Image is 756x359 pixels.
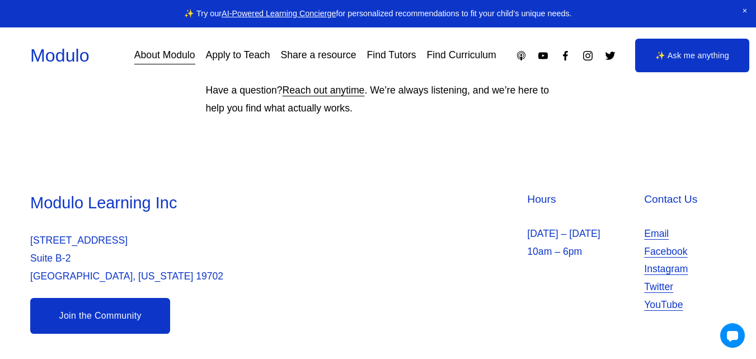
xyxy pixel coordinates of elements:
a: Apply to Teach [205,46,270,66]
a: Facebook [644,243,687,261]
p: Have a question? . We’re always listening, and we’re here to help you find what actually works. [206,82,551,117]
a: ✨ Ask me anything [635,39,749,72]
a: Join the Community [30,298,170,334]
a: Instagram [582,50,594,62]
a: Instagram [644,260,688,278]
a: Apple Podcasts [515,50,527,62]
a: Email [644,225,669,243]
a: YouTube [644,296,683,314]
a: Twitter [644,278,673,296]
p: [STREET_ADDRESS] Suite B-2 [GEOGRAPHIC_DATA], [US_STATE] 19702 [30,232,375,285]
a: AI-Powered Learning Concierge [222,9,336,18]
a: Twitter [604,50,616,62]
a: About Modulo [134,46,195,66]
a: Share a resource [281,46,356,66]
a: YouTube [537,50,549,62]
p: [DATE] – [DATE] 10am – 6pm [527,225,638,260]
h4: Contact Us [644,192,726,207]
a: Find Tutors [367,46,416,66]
a: Facebook [560,50,571,62]
a: Modulo [30,45,90,66]
h4: Hours [527,192,638,207]
h3: Modulo Learning Inc [30,192,375,214]
a: Reach out anytime [283,85,365,96]
a: Find Curriculum [427,46,496,66]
